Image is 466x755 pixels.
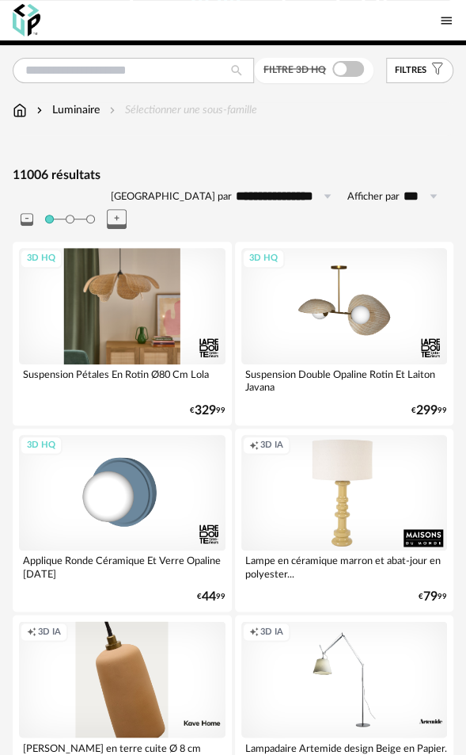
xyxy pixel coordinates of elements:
div: Applique Ronde Céramique Et Verre Opaline [DATE] [19,551,225,582]
div: 3D HQ [20,249,63,269]
span: s [421,65,426,77]
a: 3D HQ Suspension Pétales En Rotin Ø80 Cm Lola €32999 [13,242,232,425]
span: Filter icon [426,64,445,76]
span: filtre [394,65,421,77]
span: Menu icon [439,12,453,29]
div: € 99 [190,406,225,416]
div: Lampe en céramique marron et abat-jour en polyester... [241,551,448,582]
div: € 99 [411,406,447,416]
img: svg+xml;base64,PHN2ZyB3aWR0aD0iMTYiIGhlaWdodD0iMTciIHZpZXdCb3g9IjAgMCAxNiAxNyIgZmlsbD0ibm9uZSIgeG... [13,102,27,118]
span: Creation icon [249,440,259,452]
a: 3D HQ Applique Ronde Céramique Et Verre Opaline [DATE] €4499 [13,429,232,612]
span: 299 [416,406,438,416]
div: 3D HQ [242,249,285,269]
a: Creation icon 3D IA Lampe en céramique marron et abat-jour en polyester... €7999 [235,429,454,612]
label: [GEOGRAPHIC_DATA] par [111,190,232,204]
span: 79 [423,592,438,602]
span: 3D IA [38,626,61,638]
img: svg+xml;base64,PHN2ZyB3aWR0aD0iMTYiIGhlaWdodD0iMTYiIHZpZXdCb3g9IjAgMCAxNiAxNiIgZmlsbD0ibm9uZSIgeG... [33,102,46,118]
button: filtres Filter icon [386,58,453,83]
span: Filtre 3D HQ [263,65,326,74]
span: Creation icon [249,626,259,638]
div: 3D HQ [20,436,63,456]
a: 3D HQ Suspension Double Opaline Rotin Et Laiton Javana €29999 [235,242,454,425]
div: Luminaire [33,102,100,118]
div: Suspension Double Opaline Rotin Et Laiton Javana [241,364,448,396]
span: 44 [202,592,216,602]
div: 11006 résultats [13,167,453,184]
div: Suspension Pétales En Rotin Ø80 Cm Lola [19,364,225,396]
div: € 99 [197,592,225,602]
span: 329 [195,406,216,416]
img: OXP [13,4,40,36]
span: 3D IA [260,440,283,452]
div: € 99 [419,592,447,602]
label: Afficher par [347,190,400,204]
span: Creation icon [27,626,36,638]
span: 3D IA [260,626,283,638]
